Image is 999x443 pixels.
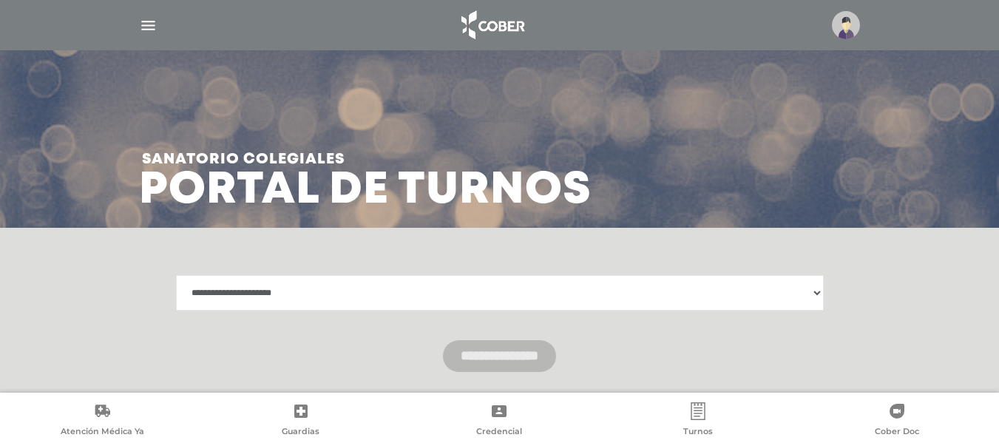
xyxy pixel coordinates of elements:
[139,141,592,210] h3: Portal de turnos
[599,402,798,440] a: Turnos
[832,11,860,39] img: profile-placeholder.svg
[142,141,592,179] span: Sanatorio colegiales
[797,402,996,440] a: Cober Doc
[61,426,144,439] span: Atención Médica Ya
[683,426,713,439] span: Turnos
[202,402,401,440] a: Guardias
[400,402,599,440] a: Credencial
[875,426,919,439] span: Cober Doc
[139,16,158,35] img: Cober_menu-lines-white.svg
[282,426,319,439] span: Guardias
[453,7,531,43] img: logo_cober_home-white.png
[476,426,522,439] span: Credencial
[3,402,202,440] a: Atención Médica Ya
